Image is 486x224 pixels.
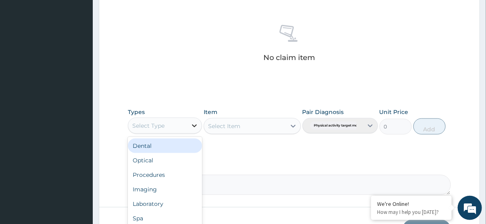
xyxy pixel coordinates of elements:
div: Select Type [132,122,165,130]
span: We're online! [47,63,111,145]
button: Add [413,118,446,135]
textarea: Type your message and hit 'Enter' [4,143,154,172]
label: Unit Price [380,108,409,116]
div: Imaging [128,182,202,197]
img: d_794563401_company_1708531726252_794563401 [15,40,33,60]
div: Dental [128,139,202,153]
label: Types [128,109,145,116]
p: How may I help you today? [377,209,446,216]
label: Item [204,108,217,116]
div: We're Online! [377,200,446,207]
div: Procedures [128,168,202,182]
div: Laboratory [128,197,202,211]
label: Pair Diagnosis [302,108,344,116]
div: Minimize live chat window [132,4,152,23]
div: Chat with us now [42,45,136,56]
label: Comment [128,164,451,170]
div: Optical [128,153,202,168]
p: No claim item [263,54,315,62]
